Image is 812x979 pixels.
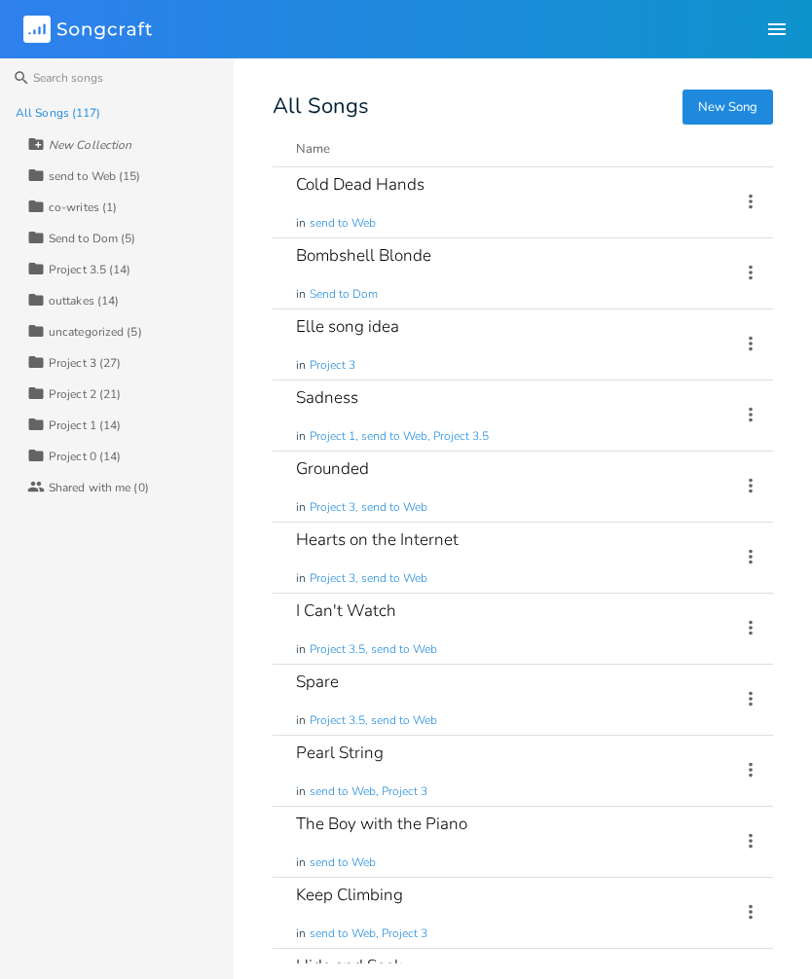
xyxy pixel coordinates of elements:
[16,107,101,119] div: All Songs (117)
[310,712,437,729] span: Project 3.5, send to Web
[296,712,306,729] span: in
[49,357,121,369] div: Project 3 (27)
[296,176,424,193] div: Cold Dead Hands
[49,295,119,307] div: outtakes (14)
[310,783,427,800] span: send to Web, Project 3
[296,357,306,374] span: in
[49,419,121,431] div: Project 1 (14)
[49,388,121,400] div: Project 2 (21)
[310,854,376,871] span: send to Web
[296,925,306,942] span: in
[310,570,427,587] span: Project 3, send to Web
[296,460,369,477] div: Grounded
[310,499,427,516] span: Project 3, send to Web
[296,286,306,303] span: in
[49,139,131,151] div: New Collection
[296,389,358,406] div: Sadness
[296,602,396,619] div: I Can't Watch
[296,783,306,800] span: in
[296,673,339,690] div: Spare
[296,641,306,658] span: in
[296,744,384,761] div: Pearl String
[273,97,773,116] div: All Songs
[296,887,403,903] div: Keep Climbing
[296,854,306,871] span: in
[296,958,402,974] div: Hide and Seek
[49,451,121,462] div: Project 0 (14)
[49,233,136,244] div: Send to Dom (5)
[296,531,459,548] div: Hearts on the Internet
[296,139,717,159] button: Name
[49,170,141,182] div: send to Web (15)
[49,482,149,493] div: Shared with me (0)
[296,816,467,832] div: The Boy with the Piano
[310,925,427,942] span: send to Web, Project 3
[310,286,378,303] span: Send to Dom
[296,318,399,335] div: Elle song idea
[310,215,376,232] span: send to Web
[310,428,489,445] span: Project 1, send to Web, Project 3.5
[296,570,306,587] span: in
[49,326,142,338] div: uncategorized (5)
[296,140,330,158] div: Name
[296,215,306,232] span: in
[296,428,306,445] span: in
[310,357,355,374] span: Project 3
[683,90,773,125] button: New Song
[49,264,131,275] div: Project 3.5 (14)
[296,499,306,516] span: in
[296,247,431,264] div: Bombshell Blonde
[49,201,117,213] div: co-writes (1)
[310,641,437,658] span: Project 3.5, send to Web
